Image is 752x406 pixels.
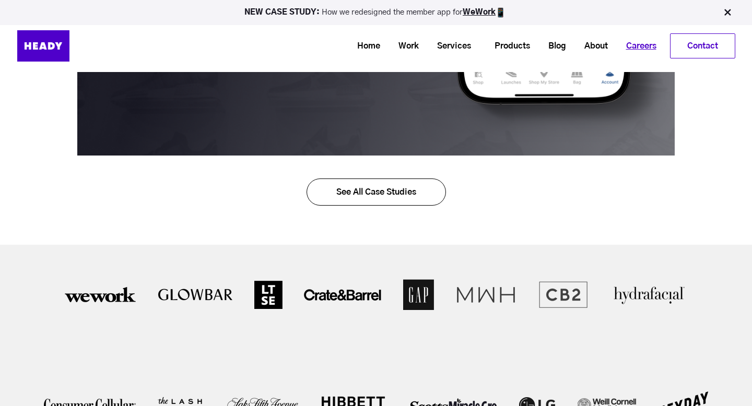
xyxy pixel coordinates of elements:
div: Navigation Menu [96,33,735,58]
a: Services [424,37,476,56]
img: Crate-Barrel-Logo-2 [303,286,382,303]
a: Careers [613,37,662,56]
img: WeWork-Logo.wine [64,284,136,305]
a: About [571,37,613,56]
img: Glowbar_White_Logo_black_long_e533f2d9-d62d-4012-a335-3922b701e832 [158,287,233,302]
img: app emoji [496,7,506,18]
img: LTSE logo-2 [254,281,283,309]
img: mwh-2 [455,279,517,311]
a: Products [481,37,535,56]
img: Gap-3 [403,279,434,310]
img: Close Bar [722,7,733,18]
img: logo-hydrafacial-center-2695174187-1 [609,284,688,305]
strong: NEW CASE STUDY: [244,8,322,16]
p: How we redesigned the member app for [5,7,747,18]
a: Blog [535,37,571,56]
a: See All Case Studies [307,178,446,206]
a: Work [385,37,424,56]
img: Heady_Logo_Web-01 (1) [17,30,69,62]
a: WeWork [463,8,496,16]
a: Home [344,37,385,56]
img: Untitled-2 1-1 [538,281,588,308]
a: Contact [671,34,735,58]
